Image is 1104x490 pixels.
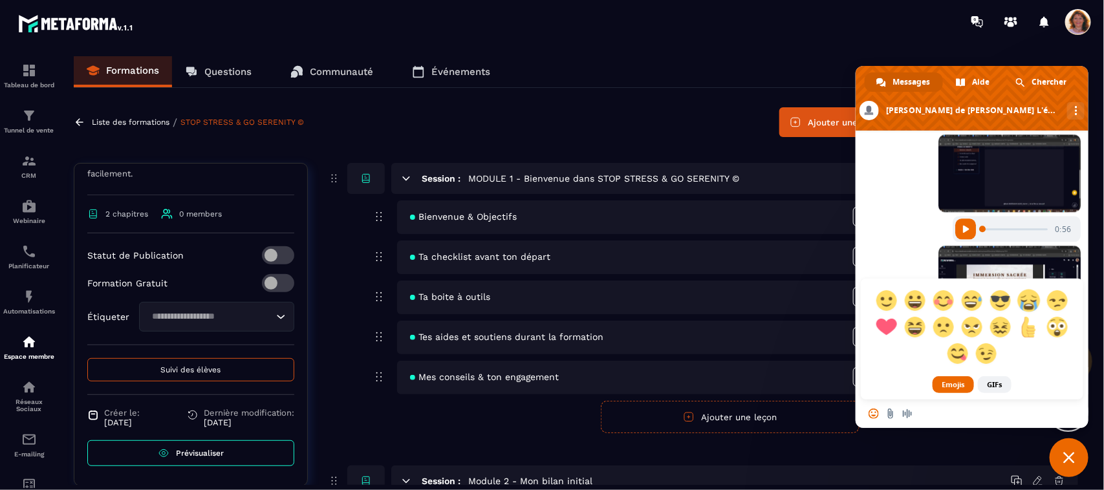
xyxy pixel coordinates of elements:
[399,56,503,87] a: Événements
[21,198,37,214] img: automations
[853,367,948,387] span: Délai de Déblocage
[3,98,55,144] a: formationformationTunnel de vente
[422,173,460,184] h6: Session :
[310,66,373,78] p: Communauté
[104,408,140,418] span: Créer le:
[176,449,224,458] span: Prévisualiser
[3,217,55,224] p: Webinaire
[1050,438,1088,477] a: Fermer le chat
[853,207,948,226] span: Délai de Déblocage
[1004,72,1079,92] a: Chercher
[1032,72,1066,92] span: Chercher
[172,56,265,87] a: Questions
[106,65,159,76] p: Formations
[21,289,37,304] img: automations
[3,262,55,270] p: Planificateur
[3,325,55,370] a: automationsautomationsEspace membre
[3,53,55,98] a: formationformationTableau de bord
[431,66,490,78] p: Événements
[902,409,913,419] span: Message audio
[410,372,559,382] span: Mes conseils & ton engagement
[21,108,37,123] img: formation
[21,432,37,447] img: email
[21,379,37,395] img: social-network
[885,409,896,419] span: Envoyer un fichier
[3,370,55,422] a: social-networksocial-networkRéseaux Sociaux
[105,209,148,218] span: 2 chapitres
[204,408,294,418] span: Dernière modification:
[87,358,294,381] button: Suivi des élèves
[87,151,294,195] p: Comment te libérer du Stress, Angoisses & Fatigue facilement.
[139,302,294,332] div: Search for option
[601,401,860,433] button: Ajouter une leçon
[104,418,140,427] p: [DATE]
[87,278,168,288] p: Formation Gratuit
[853,327,948,346] span: Délai de Déblocage
[3,172,55,179] p: CRM
[173,116,177,129] span: /
[3,451,55,458] p: E-mailing
[204,66,252,78] p: Questions
[74,56,172,87] a: Formations
[277,56,386,87] a: Communauté
[410,211,517,222] span: Bienvenue & Objectifs
[161,365,221,374] span: Suivi des élèves
[3,353,55,360] p: Espace membre
[893,72,930,92] span: Messages
[87,312,129,322] p: Étiqueter
[853,287,948,306] span: Délai de Déblocage
[410,251,550,262] span: Ta checklist avant ton départ
[944,72,1002,92] a: Aide
[3,144,55,189] a: formationformationCRM
[3,279,55,325] a: automationsautomationsAutomatisations
[147,310,273,324] input: Search for option
[87,250,184,261] p: Statut de Publication
[3,81,55,89] p: Tableau de bord
[422,476,460,486] h6: Session :
[779,107,902,137] button: Ajouter une session
[3,308,55,315] p: Automatisations
[869,409,879,419] span: Insérer un emoji
[21,244,37,259] img: scheduler
[3,234,55,279] a: schedulerschedulerPlanificateur
[410,292,490,302] span: Ta boite à outils
[21,334,37,350] img: automations
[3,422,55,467] a: emailemailE-mailing
[972,72,990,92] span: Aide
[179,209,222,218] span: 0 members
[468,474,592,487] h5: Module 2 - Mon bilan initial
[853,247,948,266] span: Délai de Déblocage
[933,376,974,393] a: Emojis
[410,332,603,342] span: Tes aides et soutiens durant la formation
[92,118,169,127] a: Liste des formations
[3,127,55,134] p: Tunnel de vente
[865,72,943,92] a: Messages
[21,153,37,169] img: formation
[978,376,1012,393] a: GIFs
[204,418,294,427] p: [DATE]
[87,440,294,466] a: Prévisualiser
[3,398,55,412] p: Réseaux Sociaux
[180,118,304,127] a: STOP STRESS & GO SERENITY ©
[21,63,37,78] img: formation
[3,189,55,234] a: automationsautomationsWebinaire
[468,172,739,185] h5: MODULE 1 - Bienvenue dans STOP STRESS & GO SERENITY ©
[18,12,135,35] img: logo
